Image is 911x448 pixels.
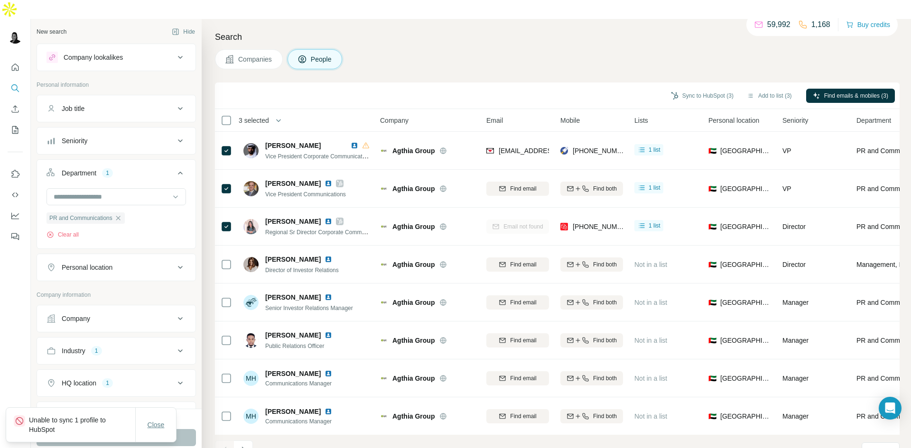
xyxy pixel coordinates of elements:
div: Seniority [62,136,87,146]
span: [PERSON_NAME] [265,369,321,378]
button: Buy credits [846,18,890,31]
button: Hide [165,25,202,39]
button: Enrich CSV [8,101,23,118]
span: People [311,55,333,64]
img: Avatar [243,295,259,310]
div: Company lookalikes [64,53,123,62]
span: Not in a list [634,337,667,344]
img: Avatar [243,219,259,234]
button: Seniority [37,129,195,152]
span: Agthia Group [392,298,435,307]
img: LinkedIn logo [325,293,332,301]
button: HQ location1 [37,372,195,394]
span: VP [782,147,791,155]
img: Logo of Agthia Group [380,299,388,306]
span: 1 list [649,183,660,192]
span: Email [486,116,503,125]
span: Director [782,223,806,230]
p: Unable to sync 1 profile to HubSpot [29,415,135,434]
button: Find both [560,409,623,423]
span: 🇦🇪 [708,336,716,345]
span: 🇦🇪 [708,374,716,383]
div: MH [243,371,259,386]
button: Clear all [46,230,79,239]
img: Logo of Agthia Group [380,147,388,155]
img: provider prospeo logo [560,222,568,231]
div: Company [62,314,90,323]
button: Find email [486,295,549,310]
img: Avatar [243,257,259,272]
img: Avatar [243,181,259,196]
img: Logo of Agthia Group [380,337,388,344]
img: LinkedIn logo [325,256,332,263]
img: Avatar [8,28,23,44]
span: Communications Manager [265,379,344,388]
button: Sync to HubSpot (3) [664,89,740,103]
h4: Search [215,30,900,44]
button: Find email [486,371,549,385]
span: Find email [510,260,536,269]
span: [GEOGRAPHIC_DATA] [720,411,771,421]
img: Avatar [243,143,259,158]
button: My lists [8,121,23,138]
span: Find both [593,374,617,383]
span: Companies [238,55,273,64]
span: 1 list [649,221,660,230]
button: Add to list (3) [740,89,799,103]
span: Agthia Group [392,374,435,383]
span: Not in a list [634,299,667,306]
span: [GEOGRAPHIC_DATA] [720,146,771,155]
span: Department [856,116,891,125]
button: Dashboard [8,207,23,224]
span: Communications Manager [265,417,344,426]
span: Agthia Group [392,222,435,231]
button: Find email [486,333,549,347]
span: [GEOGRAPHIC_DATA] [720,260,771,269]
span: Find both [593,298,617,307]
div: New search [37,27,66,36]
img: provider rocketreach logo [560,146,568,155]
span: PR and Communications [49,214,112,222]
p: 1,168 [811,19,830,30]
button: Search [8,80,23,97]
span: Director of Investor Relations [265,267,339,274]
button: Company lookalikes [37,46,195,69]
span: 🇦🇪 [708,411,716,421]
button: Find emails & mobiles (3) [806,89,895,103]
img: Logo of Agthia Group [380,375,388,382]
span: 🇦🇪 [708,146,716,155]
img: Logo of Agthia Group [380,223,388,230]
img: Logo of Agthia Group [380,412,388,420]
p: Company information [37,291,196,299]
button: Feedback [8,228,23,245]
span: [PERSON_NAME] [265,293,321,302]
span: 1 list [649,146,660,154]
button: Use Surfe on LinkedIn [8,165,23,183]
span: Agthia Group [392,411,435,421]
img: LinkedIn logo [325,180,332,187]
span: [PERSON_NAME] [265,142,321,149]
span: [PERSON_NAME] [265,255,321,264]
button: Job title [37,97,195,120]
span: Not in a list [634,375,667,382]
p: 59,992 [767,19,790,30]
span: Find email [510,374,536,383]
span: Mobile [560,116,580,125]
span: [PHONE_NUMBER] [573,223,632,230]
button: Find email [486,182,549,196]
button: Find both [560,371,623,385]
span: Agthia Group [392,146,435,155]
span: Find email [510,336,536,345]
span: Close [148,420,165,430]
span: Vice President Communications [265,191,346,198]
div: Open Intercom Messenger [879,397,902,420]
span: 🇦🇪 [708,298,716,307]
span: [GEOGRAPHIC_DATA] [720,336,771,345]
div: Job title [62,104,84,113]
span: [PERSON_NAME] [265,330,321,340]
span: 🇦🇪 [708,222,716,231]
button: Find both [560,182,623,196]
span: Vice President Corporate Communications [265,152,373,160]
span: 3 selected [239,116,269,125]
span: Seniority [782,116,808,125]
